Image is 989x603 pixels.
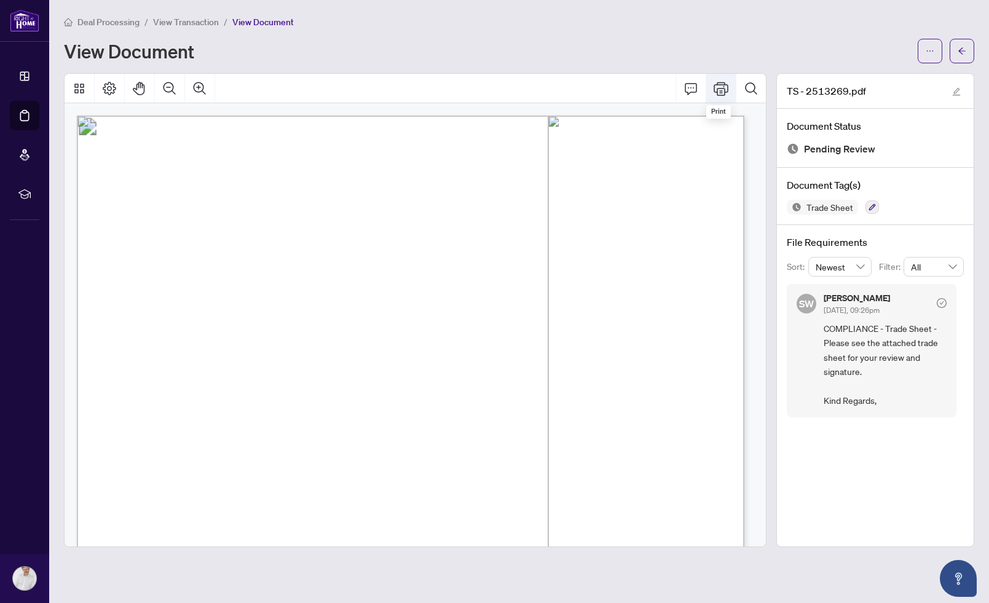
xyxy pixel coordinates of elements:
[804,141,875,157] span: Pending Review
[224,15,227,29] li: /
[232,17,294,28] span: View Document
[787,178,964,192] h4: Document Tag(s)
[144,15,148,29] li: /
[940,560,977,597] button: Open asap
[926,47,934,55] span: ellipsis
[824,321,947,408] span: COMPLIANCE - Trade Sheet - Please see the attached trade sheet for your review and signature. Kin...
[787,235,964,250] h4: File Requirements
[787,200,802,215] img: Status Icon
[10,9,39,32] img: logo
[824,305,880,315] span: [DATE], 09:26pm
[787,143,799,155] img: Document Status
[802,203,858,211] span: Trade Sheet
[816,258,865,276] span: Newest
[937,298,947,308] span: check-circle
[77,17,140,28] span: Deal Processing
[879,260,904,274] p: Filter:
[952,87,961,96] span: edit
[787,260,808,274] p: Sort:
[799,296,814,311] span: SW
[911,258,956,276] span: All
[13,567,36,590] img: Profile Icon
[787,119,964,133] h4: Document Status
[958,47,966,55] span: arrow-left
[153,17,219,28] span: View Transaction
[824,294,890,302] h5: [PERSON_NAME]
[64,41,194,61] h1: View Document
[787,84,866,98] span: TS - 2513269.pdf
[64,18,73,26] span: home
